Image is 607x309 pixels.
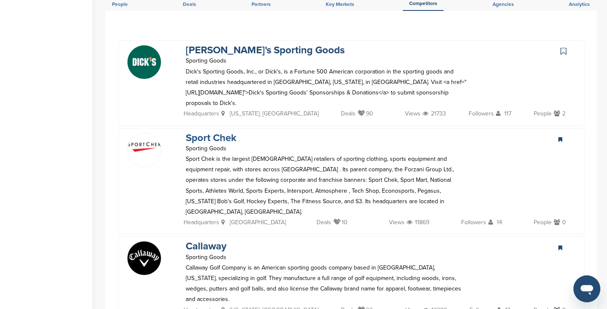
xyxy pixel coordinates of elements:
[493,2,514,7] span: Agencies
[186,154,468,217] p: Sport Chek is the largest [DEMOGRAPHIC_DATA] retailers of sporting clothing, sports equipment and...
[112,2,128,7] span: People
[186,143,236,154] p: Sporting Goods
[221,217,286,230] p: [GEOGRAPHIC_DATA]
[407,217,429,230] p: 11869
[534,217,552,228] p: People
[358,108,373,121] p: 90
[127,142,161,152] img: Data
[186,44,345,56] a: [PERSON_NAME]'s Sporting Goods
[127,45,161,79] img: Aiv43rud 400x400
[341,108,355,119] p: Deals
[405,108,420,119] p: Views
[534,108,552,119] p: People
[423,108,446,121] p: 21733
[569,2,590,7] span: Analytics
[488,217,502,230] p: 14
[186,66,468,109] p: Dick's Sporting Goods, Inc., or Dick's, is a Fortune 500 American corporation in the sporting goo...
[186,132,236,144] a: Sport Chek
[326,2,354,7] span: Key Markets
[554,108,565,121] p: 2
[409,1,437,6] span: Competitors
[461,217,486,228] p: Followers
[316,217,331,228] p: Deals
[184,108,219,119] p: Headquarters
[554,217,566,230] p: 0
[186,240,226,252] a: Callaway
[389,217,405,228] p: Views
[186,262,468,305] p: Callaway Golf Company is an American sporting goods company based in [GEOGRAPHIC_DATA], [US_STATE...
[186,55,345,66] p: Sporting Goods
[184,217,219,228] p: Headquarters
[573,275,600,302] iframe: Button to launch messaging window
[221,108,319,121] p: [US_STATE], [GEOGRAPHIC_DATA]
[127,241,161,275] img: Data
[252,2,271,7] span: Partners
[333,217,348,230] p: 10
[183,2,196,7] span: Deals
[496,108,511,121] p: 117
[186,252,226,262] p: Sporting Goods
[469,108,494,119] p: Followers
